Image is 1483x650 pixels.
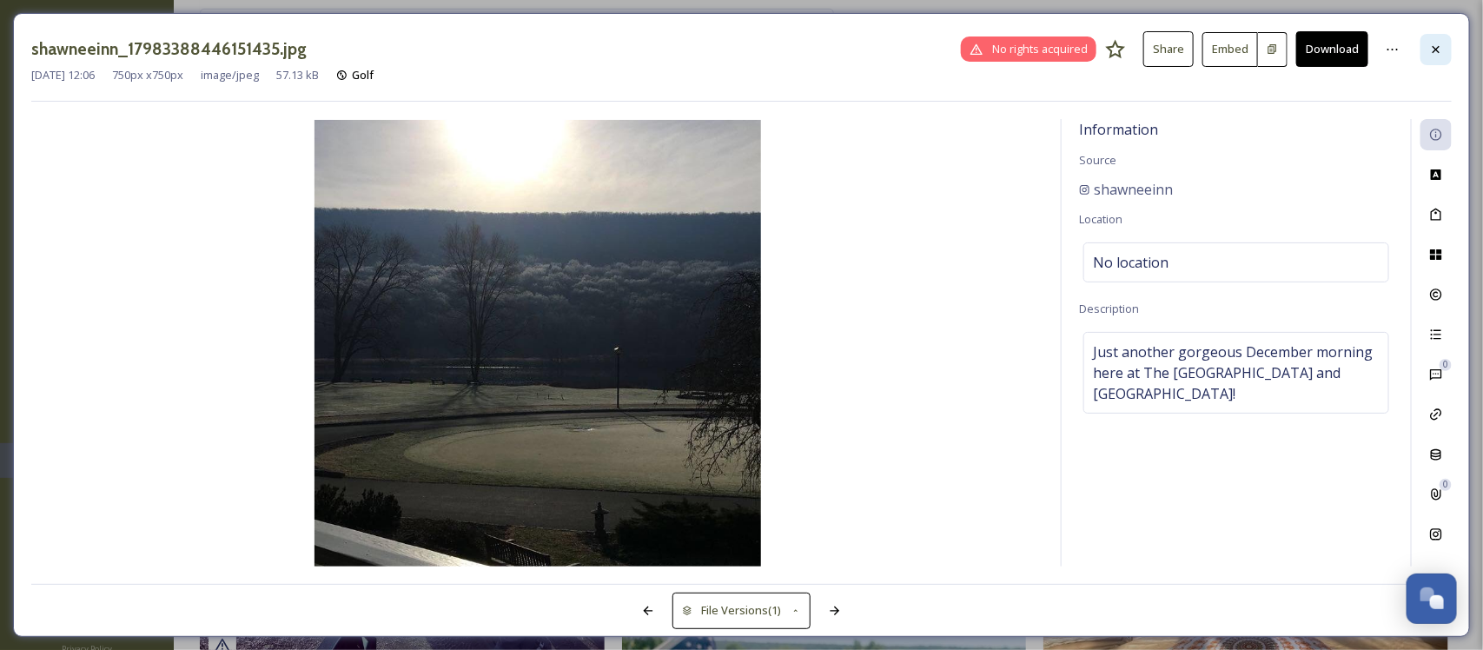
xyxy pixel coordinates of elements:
[1079,301,1139,316] span: Description
[1093,342,1380,404] span: Just another gorgeous December morning here at The [GEOGRAPHIC_DATA] and [GEOGRAPHIC_DATA]!
[1202,32,1258,67] button: Embed
[1079,120,1158,139] span: Information
[1296,31,1368,67] button: Download
[276,67,319,83] span: 57.13 kB
[1407,574,1457,624] button: Open Chat
[1079,211,1122,227] span: Location
[1440,479,1452,491] div: 0
[672,593,811,628] button: File Versions(1)
[1079,179,1174,200] a: shawneeinn
[201,67,259,83] span: image/jpeg
[1440,359,1452,371] div: 0
[112,67,183,83] span: 750 px x 750 px
[31,120,1043,567] img: f87e9d77-ab26-ad2a-6966-eb416d7c0c55.jpg
[352,67,374,83] span: Golf
[1079,152,1116,168] span: Source
[1143,31,1194,67] button: Share
[31,36,307,62] h3: shawneeinn_17983388446151435.jpg
[992,41,1088,57] span: No rights acquired
[1095,179,1174,200] span: shawneeinn
[31,67,95,83] span: [DATE] 12:06
[1093,252,1169,273] span: No location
